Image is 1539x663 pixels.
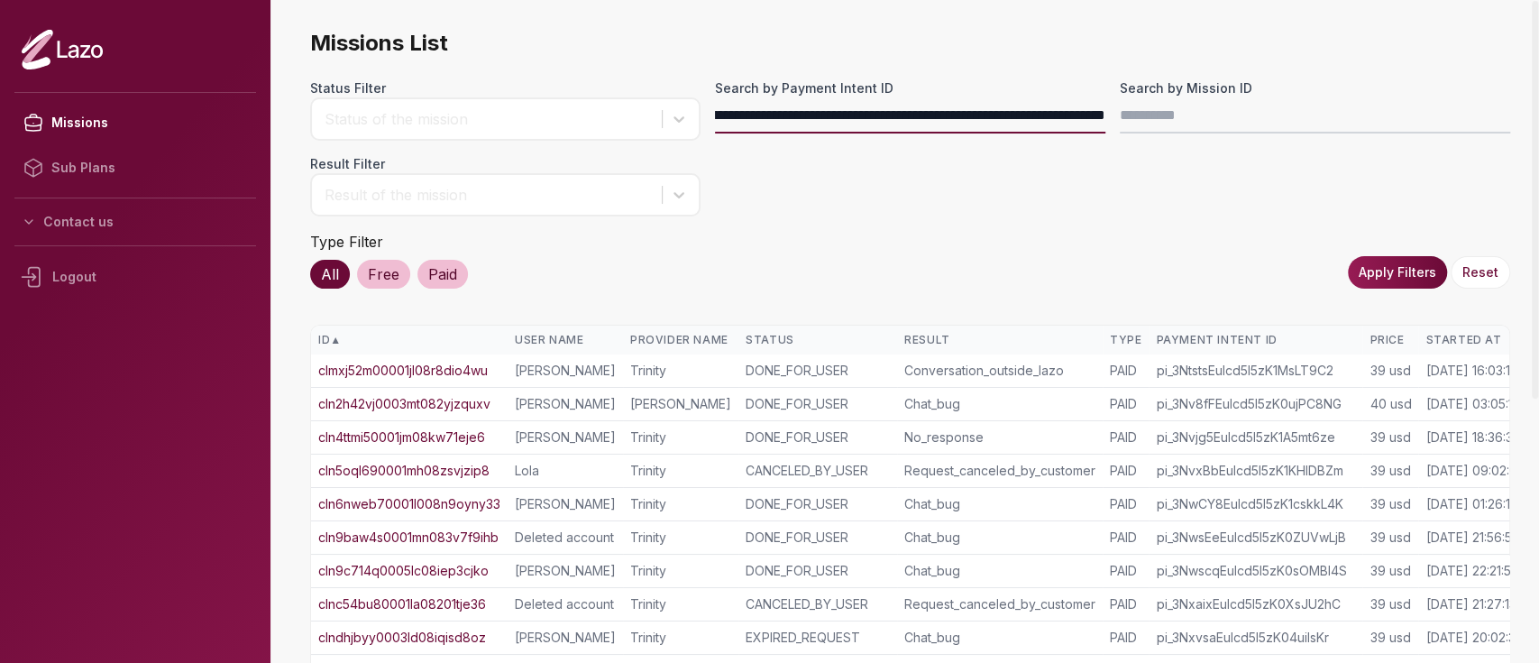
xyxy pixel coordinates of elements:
div: Price [1370,333,1411,347]
span: ▲ [330,333,341,347]
div: 39 usd [1370,428,1411,447]
a: clnc54bu80001la08201tje36 [318,595,486,613]
div: Paid [417,260,468,289]
div: PAID [1110,428,1141,447]
div: 40 usd [1370,395,1411,413]
div: Logout [14,253,256,300]
div: 39 usd [1370,629,1411,647]
div: Trinity [630,428,731,447]
div: [DATE] 09:02:01 [1425,462,1521,480]
div: PAID [1110,495,1141,513]
button: Reset [1451,256,1510,289]
div: Chat_bug [904,495,1095,513]
div: Trinity [630,529,731,547]
div: pi_3NxvsaEulcd5I5zK04uiIsKr [1156,629,1355,647]
div: Lola [515,462,616,480]
a: cln4ttmi50001jm08kw71eje6 [318,428,485,447]
div: pi_3NwscqEulcd5I5zK0sOMBI4S [1156,562,1355,580]
div: PAID [1110,395,1141,413]
span: Missions List [310,29,1510,58]
label: Search by Payment Intent ID [715,79,1105,97]
label: Result Filter [310,155,701,173]
div: [PERSON_NAME] [515,495,616,513]
div: Trinity [630,362,731,380]
div: [DATE] 22:21:58 [1425,562,1518,580]
label: Status Filter [310,79,701,97]
div: CANCELED_BY_USER [746,595,890,613]
div: [DATE] 03:05:15 [1425,395,1519,413]
div: [DATE] 18:36:35 [1425,428,1519,447]
div: No_response [904,428,1095,447]
label: Search by Mission ID [1120,79,1510,97]
div: 39 usd [1370,495,1411,513]
div: [DATE] 01:26:19 [1425,495,1517,513]
div: Free [357,260,410,289]
div: 39 usd [1370,462,1411,480]
div: Type [1110,333,1141,347]
div: PAID [1110,595,1141,613]
div: Status [746,333,890,347]
div: PAID [1110,562,1141,580]
div: [PERSON_NAME] [515,629,616,647]
a: cln5oql690001mh08zsvjzip8 [318,462,490,480]
div: 39 usd [1370,362,1411,380]
a: cln9c714q0005lc08iep3cjko [318,562,489,580]
div: Trinity [630,629,731,647]
div: PAID [1110,529,1141,547]
div: pi_3NxaixEulcd5I5zK0XsJU2hC [1156,595,1355,613]
div: [DATE] 16:03:10 [1425,362,1517,380]
a: clmxj52m00001jl08r8dio4wu [318,362,488,380]
div: ID [318,333,500,347]
div: Chat_bug [904,629,1095,647]
div: Request_canceled_by_customer [904,595,1095,613]
a: clndhjbyy0003ld08iqisd8oz [318,629,486,647]
div: Deleted account [515,529,616,547]
div: PAID [1110,462,1141,480]
div: DONE_FOR_USER [746,529,890,547]
div: pi_3Nvjg5Eulcd5I5zK1A5mt6ze [1156,428,1355,447]
label: Type Filter [310,233,383,251]
div: Trinity [630,595,731,613]
div: pi_3NwsEeEulcd5I5zK0ZUVwLjB [1156,529,1355,547]
div: [PERSON_NAME] [515,562,616,580]
div: pi_3Nv8fFEulcd5I5zK0ujPC8NG [1156,395,1355,413]
div: DONE_FOR_USER [746,362,890,380]
div: Payment Intent ID [1156,333,1355,347]
div: DONE_FOR_USER [746,562,890,580]
div: 39 usd [1370,562,1411,580]
div: [PERSON_NAME] [515,428,616,447]
div: [DATE] 20:02:35 [1425,629,1522,647]
div: Chat_bug [904,562,1095,580]
a: cln6nweb70001l008n9oyny33 [318,495,500,513]
div: Chat_bug [904,529,1095,547]
div: Chat_bug [904,395,1095,413]
div: [PERSON_NAME] [515,395,616,413]
a: Missions [14,100,256,145]
div: [DATE] 21:27:13 [1425,595,1516,613]
div: Provider Name [630,333,731,347]
div: PAID [1110,362,1141,380]
div: All [310,260,350,289]
a: cln9baw4s0001mn083v7f9ihb [318,529,499,547]
div: PAID [1110,629,1141,647]
div: Trinity [630,462,731,480]
div: Status of the mission [325,108,653,130]
a: Sub Plans [14,145,256,190]
div: Trinity [630,495,731,513]
div: [DATE] 21:56:59 [1425,529,1519,547]
div: DONE_FOR_USER [746,495,890,513]
div: [PERSON_NAME] [515,362,616,380]
button: Apply Filters [1348,256,1447,289]
div: Request_canceled_by_customer [904,462,1095,480]
div: 39 usd [1370,529,1411,547]
div: pi_3NwCY8Eulcd5I5zK1cskkL4K [1156,495,1355,513]
div: 39 usd [1370,595,1411,613]
div: Result [904,333,1095,347]
div: Result of the mission [325,184,653,206]
button: Contact us [14,206,256,238]
div: DONE_FOR_USER [746,395,890,413]
a: cln2h42vj0003mt082yjzquxv [318,395,490,413]
div: [PERSON_NAME] [630,395,731,413]
div: User Name [515,333,616,347]
div: pi_3NvxBbEulcd5I5zK1KHIDBZm [1156,462,1355,480]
